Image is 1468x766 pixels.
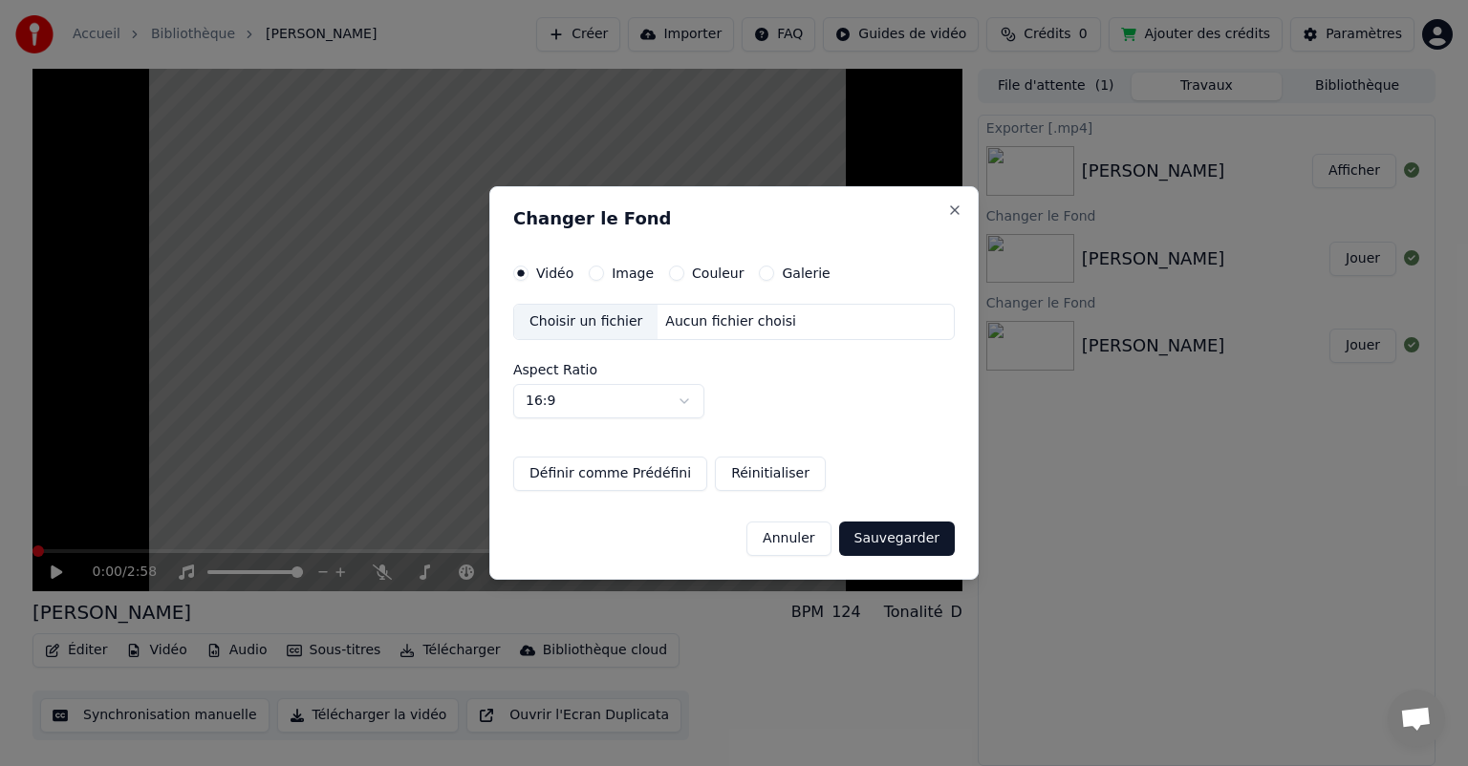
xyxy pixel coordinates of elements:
[514,305,658,339] div: Choisir un fichier
[612,266,654,280] label: Image
[536,266,573,280] label: Vidéo
[513,457,707,491] button: Définir comme Prédéfini
[839,521,955,556] button: Sauvegarder
[658,312,804,331] div: Aucun fichier choisi
[782,266,830,280] label: Galerie
[715,457,826,491] button: Réinitialiser
[513,210,955,227] h2: Changer le Fond
[692,266,744,280] label: Couleur
[746,521,831,556] button: Annuler
[513,363,955,376] label: Aspect Ratio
